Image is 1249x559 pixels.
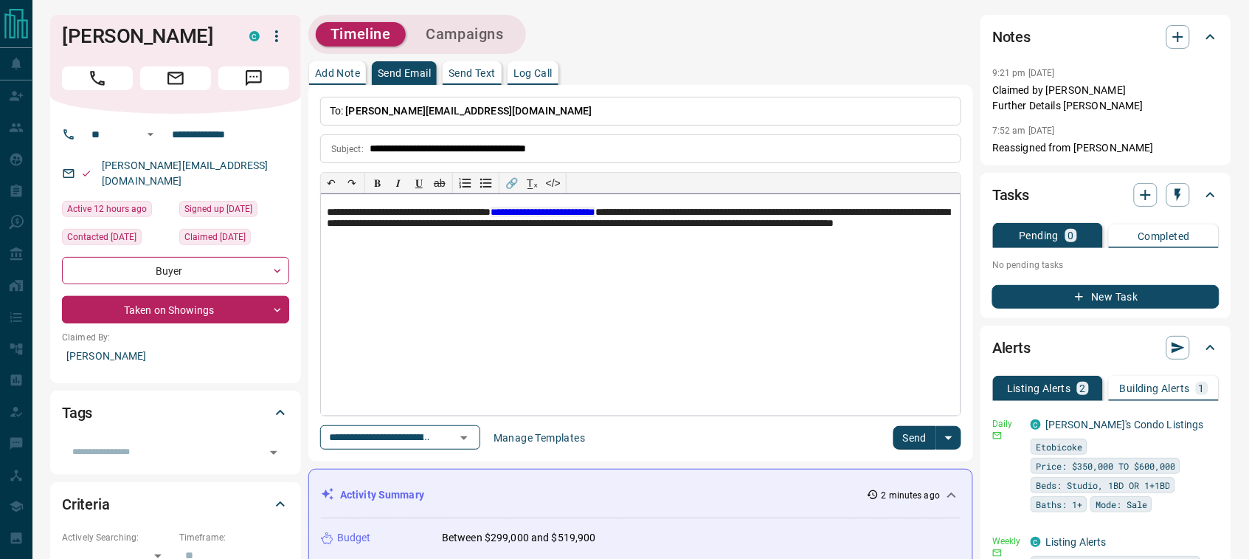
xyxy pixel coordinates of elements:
div: split button [893,426,962,450]
button: Campaigns [412,22,519,47]
p: 2 minutes ago [882,489,940,502]
p: Reassigned from [PERSON_NAME] [992,140,1219,156]
span: Email [140,66,211,90]
button: Open [142,126,159,143]
button: T̲ₓ [522,173,543,193]
div: Alerts [992,330,1219,366]
span: Active 12 hours ago [67,202,147,216]
p: Activity Summary [340,487,424,503]
span: Etobicoke [1036,439,1082,454]
span: Baths: 1+ [1036,497,1082,512]
span: [PERSON_NAME][EMAIL_ADDRESS][DOMAIN_NAME] [346,105,592,117]
button: Open [454,428,474,448]
p: Log Call [513,68,553,78]
button: ↶ [321,173,342,193]
span: Signed up [DATE] [184,202,252,216]
p: Budget [337,530,371,546]
p: Send Text [449,68,496,78]
p: Building Alerts [1120,383,1190,394]
div: condos.ca [1031,537,1041,547]
p: Listing Alerts [1007,383,1071,394]
svg: Email Valid [81,168,91,179]
button: Timeline [316,22,406,47]
button: Manage Templates [485,426,594,450]
p: 9:21 pm [DATE] [992,68,1055,78]
div: Criteria [62,487,289,522]
button: New Task [992,285,1219,309]
button: 𝑰 [388,173,409,193]
p: 1 [1199,383,1205,394]
div: Mon May 23 2022 [179,229,289,250]
span: Call [62,66,133,90]
span: Beds: Studio, 1BD OR 1+1BD [1036,478,1170,493]
span: Message [218,66,289,90]
h1: [PERSON_NAME] [62,24,227,48]
button: ↷ [342,173,362,193]
button: 𝐁 [367,173,388,193]
h2: Alerts [992,336,1031,360]
p: To: [320,97,961,126]
p: Completed [1138,231,1190,241]
p: Subject: [331,143,364,156]
s: ab [434,177,446,189]
span: 𝐔 [415,177,423,189]
p: [PERSON_NAME] [62,344,289,368]
div: condos.ca [1031,419,1041,430]
span: Price: $350,000 TO $600,000 [1036,459,1175,473]
p: No pending tasks [992,254,1219,276]
p: Daily [992,417,1022,431]
p: 2 [1080,383,1086,394]
div: Notes [992,19,1219,55]
p: Send Email [378,68,431,78]
button: Numbered list [455,173,476,193]
h2: Tags [62,401,92,425]
p: Claimed By: [62,331,289,344]
svg: Email [992,548,1003,558]
button: Send [893,426,937,450]
p: Between $299,000 and $519,900 [442,530,596,546]
h2: Tasks [992,183,1029,207]
div: Tasks [992,177,1219,213]
button: 🔗 [502,173,522,193]
h2: Notes [992,25,1031,49]
span: Mode: Sale [1096,497,1147,512]
div: Taken on Showings [62,296,289,323]
div: Sat May 28 2022 [62,229,172,250]
button: </> [543,173,564,193]
a: Listing Alerts [1045,536,1107,548]
div: condos.ca [249,31,260,41]
svg: Email [992,431,1003,441]
span: Claimed [DATE] [184,230,246,244]
div: Activity Summary2 minutes ago [321,481,961,509]
p: 0 [1068,230,1074,241]
p: Claimed by [PERSON_NAME] Further Details [PERSON_NAME] [992,83,1219,114]
p: Add Note [315,68,360,78]
a: [PERSON_NAME]'s Condo Listings [1045,419,1204,431]
button: 𝐔 [409,173,429,193]
button: Open [263,442,284,463]
p: Weekly [992,535,1022,548]
h2: Criteria [62,493,110,516]
a: [PERSON_NAME][EMAIL_ADDRESS][DOMAIN_NAME] [102,160,269,187]
p: Actively Searching: [62,531,172,544]
div: Tags [62,395,289,431]
div: Buyer [62,257,289,284]
p: Pending [1020,230,1059,241]
button: Bullet list [476,173,497,193]
div: Wed Aug 13 2025 [62,201,172,222]
p: 7:52 am [DATE] [992,126,1055,136]
button: ab [429,173,450,193]
span: Contacted [DATE] [67,230,136,244]
div: Fri Sep 22 2017 [179,201,289,222]
p: Timeframe: [179,531,289,544]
